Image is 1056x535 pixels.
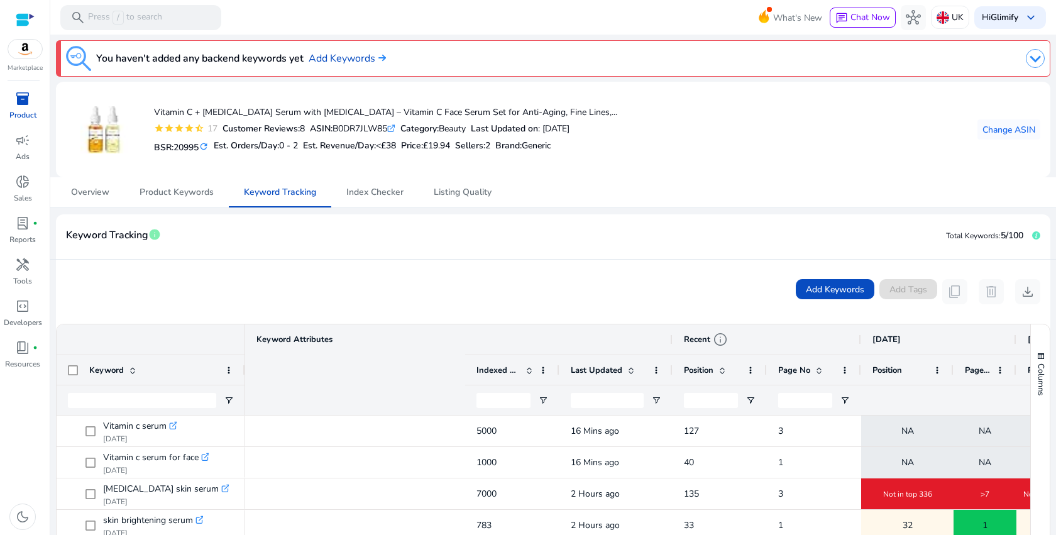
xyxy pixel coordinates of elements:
[173,141,199,153] span: 20995
[901,418,914,444] span: NA
[1028,365,1054,376] span: Position
[485,140,490,152] span: 2
[16,151,30,162] p: Ads
[571,425,619,437] span: 16 Mins ago
[71,188,109,197] span: Overview
[303,141,396,152] h5: Est. Revenue/Day:
[965,365,991,376] span: Page No
[375,54,386,62] img: arrow-right.svg
[9,234,36,245] p: Reports
[571,488,620,500] span: 2 Hours ago
[33,345,38,350] span: fiber_manual_record
[476,456,497,468] span: 1000
[224,395,234,405] button: Open Filter Menu
[476,365,520,376] span: Indexed Products
[15,299,30,314] span: code_blocks
[455,141,490,152] h5: Sellers:
[256,334,333,345] span: Keyword Attributes
[113,11,124,25] span: /
[982,123,1035,136] span: Change ASIN
[1028,334,1056,345] span: [DATE]
[476,393,531,408] input: Indexed Products Filter Input
[571,519,620,531] span: 2 Hours ago
[495,140,520,152] span: Brand
[684,519,694,531] span: 33
[684,393,738,408] input: Position Filter Input
[434,188,492,197] span: Listing Quality
[223,122,305,135] div: 8
[15,216,30,231] span: lab_profile
[651,395,661,405] button: Open Filter Menu
[471,123,538,135] b: Last Updated on
[538,395,548,405] button: Open Filter Menu
[745,395,756,405] button: Open Filter Menu
[1026,49,1045,68] img: dropdown-arrow.svg
[88,11,162,25] p: Press to search
[5,358,40,370] p: Resources
[778,393,832,408] input: Page No Filter Input
[66,46,91,71] img: keyword-tracking.svg
[140,188,214,197] span: Product Keywords
[684,425,699,437] span: 127
[476,519,492,531] span: 783
[901,5,926,30] button: hub
[400,123,439,135] b: Category:
[571,456,619,468] span: 16 Mins ago
[103,512,193,529] span: skin brightening serum
[103,434,177,444] p: [DATE]
[14,192,32,204] p: Sales
[1001,229,1023,241] span: 5/100
[684,488,699,500] span: 135
[872,365,902,376] span: Position
[981,489,989,499] span: >7
[103,449,199,466] span: Vitamin c serum for face
[13,275,32,287] p: Tools
[778,365,810,376] span: Page No
[1020,284,1035,299] span: download
[199,141,209,153] mat-icon: refresh
[1023,10,1038,25] span: keyboard_arrow_down
[223,123,300,135] b: Customer Reviews:
[476,488,497,500] span: 7000
[15,133,30,148] span: campaign
[850,11,890,23] span: Chat Now
[1035,363,1047,395] span: Columns
[89,365,124,376] span: Keyword
[9,109,36,121] p: Product
[70,10,85,25] span: search
[15,340,30,355] span: book_4
[778,488,783,500] span: 3
[952,6,964,28] p: UK
[713,332,728,347] span: info
[982,13,1018,22] p: Hi
[495,141,551,152] h5: :
[154,108,617,118] h4: Vitamin C + [MEDICAL_DATA] Serum with [MEDICAL_DATA] – Vitamin C Face Serum Set for Anti-Aging, F...
[840,395,850,405] button: Open Filter Menu
[376,140,396,152] span: <£38
[103,465,209,475] p: [DATE]
[872,334,901,345] span: [DATE]
[991,11,1018,23] b: Glimify
[806,283,864,296] span: Add Keywords
[8,40,42,58] img: amazon.svg
[906,10,921,25] span: hub
[979,418,991,444] span: NA
[684,365,713,376] span: Position
[401,141,450,152] h5: Price:
[214,141,298,152] h5: Est. Orders/Day:
[830,8,896,28] button: chatChat Now
[15,257,30,272] span: handyman
[778,456,783,468] span: 1
[310,123,333,135] b: ASIN:
[184,123,194,133] mat-icon: star
[103,480,219,498] span: [MEDICAL_DATA] skin serum
[15,174,30,189] span: donut_small
[154,140,209,153] h5: BSR:
[778,519,783,531] span: 1
[684,332,728,347] div: Recent
[684,456,694,468] span: 40
[68,393,216,408] input: Keyword Filter Input
[148,228,161,241] span: info
[977,119,1040,140] button: Change ASIN
[279,140,298,152] span: 0 - 2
